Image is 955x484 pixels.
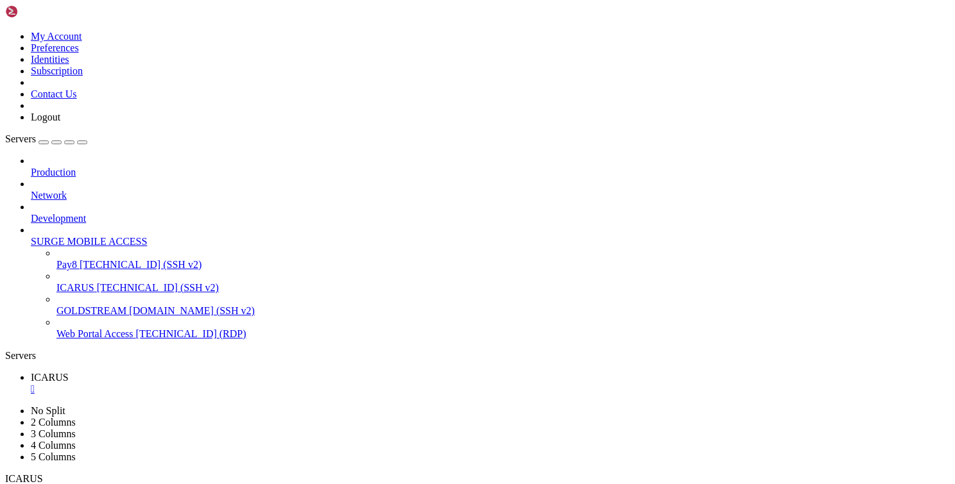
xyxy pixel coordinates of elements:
a: SURGE MOBILE ACCESS [31,236,950,247]
li: Network [31,178,950,201]
div: Servers [5,350,950,362]
a: 3 Columns [31,428,76,439]
a: 4 Columns [31,440,76,451]
a: 2 Columns [31,417,76,428]
a: Logout [31,112,60,122]
a: Network [31,190,950,201]
span: GOLDSTREAM [56,305,126,316]
a: ICARUS [31,372,950,395]
span: Servers [5,133,36,144]
a: Preferences [31,42,79,53]
span: [TECHNICAL_ID] (SSH v2) [97,282,219,293]
span: Web Portal Access [56,328,133,339]
span: ICARUS [31,372,69,383]
li: ICARUS [TECHNICAL_ID] (SSH v2) [56,271,950,294]
span: Pay8 [56,259,77,270]
li: Web Portal Access [TECHNICAL_ID] (RDP) [56,317,950,340]
span: [TECHNICAL_ID] (SSH v2) [80,259,202,270]
span: Development [31,213,86,224]
span: ICARUS [56,282,94,293]
li: GOLDSTREAM [DOMAIN_NAME] (SSH v2) [56,294,950,317]
a: Development [31,213,950,224]
a: My Account [31,31,82,42]
a:  [31,383,950,395]
a: Pay8 [TECHNICAL_ID] (SSH v2) [56,259,950,271]
li: Pay8 [TECHNICAL_ID] (SSH v2) [56,247,950,271]
li: SURGE MOBILE ACCESS [31,224,950,340]
a: 5 Columns [31,451,76,462]
a: GOLDSTREAM [DOMAIN_NAME] (SSH v2) [56,305,950,317]
span: SURGE MOBILE ACCESS [31,236,147,247]
a: Servers [5,133,87,144]
a: Contact Us [31,88,77,99]
a: Production [31,167,950,178]
span: [DOMAIN_NAME] (SSH v2) [129,305,255,316]
span: Production [31,167,76,178]
span: [TECHNICAL_ID] (RDP) [136,328,246,339]
li: Production [31,155,950,178]
a: Web Portal Access [TECHNICAL_ID] (RDP) [56,328,950,340]
li: Development [31,201,950,224]
img: Shellngn [5,5,79,18]
a: ICARUS [TECHNICAL_ID] (SSH v2) [56,282,950,294]
span: Network [31,190,67,201]
a: No Split [31,405,65,416]
a: Identities [31,54,69,65]
span: ICARUS [5,473,43,484]
a: Subscription [31,65,83,76]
